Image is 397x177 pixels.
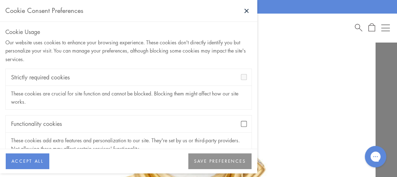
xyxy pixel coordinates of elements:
[6,153,49,169] button: ACCEPT ALL
[5,5,83,16] div: Cookie Consent Preferences
[6,115,252,132] div: Functionality cookies
[5,27,252,36] div: Cookie Usage
[188,153,252,169] button: SAVE PREFERENCES
[355,23,362,32] a: Search
[381,24,390,32] button: Open navigation
[361,143,390,170] iframe: Gorgias live chat messenger
[6,133,252,156] div: These cookies add extra features and personalization to our site. They're set by us or third-part...
[6,86,252,109] div: These cookies are crucial for site function and cannot be blocked. Blocking them might affect how...
[5,38,252,63] div: Our website uses cookies to enhance your browsing experience. These cookies don't directly identi...
[6,69,252,86] div: Strictly required cookies
[368,23,375,32] a: Open Shopping Bag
